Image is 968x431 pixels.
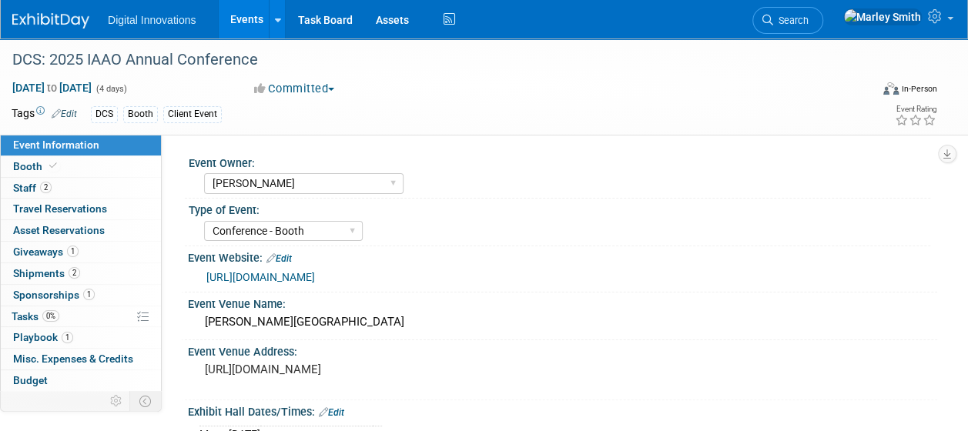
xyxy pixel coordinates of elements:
i: Booth reservation complete [49,162,57,170]
span: 0% [42,310,59,322]
div: Event Venue Name: [188,292,937,312]
span: 1 [83,289,95,300]
a: Search [752,7,823,34]
span: Sponsorships [13,289,95,301]
div: Event Rating [895,105,936,113]
div: DCS [91,106,118,122]
img: Format-Inperson.png [883,82,899,95]
a: Sponsorships1 [1,285,161,306]
img: Marley Smith [843,8,922,25]
span: 2 [69,267,80,279]
span: Event Information [13,139,99,151]
pre: [URL][DOMAIN_NAME] [205,363,483,376]
div: Type of Event: [189,199,930,218]
span: Digital Innovations [108,14,196,26]
a: Edit [52,109,77,119]
a: Asset Reservations [1,220,161,241]
span: 2 [40,182,52,193]
span: Staff [13,182,52,194]
td: Personalize Event Tab Strip [103,391,130,411]
a: Staff2 [1,178,161,199]
div: Booth [123,106,158,122]
span: 1 [62,332,73,343]
a: Edit [319,407,344,418]
span: [DATE] [DATE] [12,81,92,95]
span: Booth [13,160,60,172]
div: Event Owner: [189,152,930,171]
div: Event Venue Address: [188,340,937,359]
img: ExhibitDay [12,13,89,28]
span: (4 days) [95,84,127,94]
div: Event Website: [188,246,937,266]
td: Toggle Event Tabs [130,391,162,411]
span: to [45,82,59,94]
div: Event Format [802,80,937,103]
div: Exhibit Hall Dates/Times: [188,400,937,420]
span: Playbook [13,331,73,343]
span: Shipments [13,267,80,279]
span: 1 [67,246,79,257]
button: Committed [249,81,340,97]
td: Tags [12,105,77,123]
a: Travel Reservations [1,199,161,219]
div: [PERSON_NAME][GEOGRAPHIC_DATA] [199,310,926,334]
a: Misc. Expenses & Credits [1,349,161,369]
div: DCS: 2025 IAAO Annual Conference [7,46,858,74]
span: Travel Reservations [13,202,107,215]
a: Budget [1,370,161,391]
span: Giveaways [13,246,79,258]
span: Tasks [12,310,59,322]
a: Edit [266,253,292,264]
a: Booth [1,156,161,177]
a: Playbook1 [1,327,161,348]
span: Misc. Expenses & Credits [13,352,133,365]
span: Search [773,15,809,26]
span: Asset Reservations [13,224,105,236]
div: In-Person [901,83,937,95]
span: Budget [13,374,48,386]
a: Event Information [1,135,161,155]
a: Shipments2 [1,263,161,284]
div: Client Event [163,106,222,122]
a: [URL][DOMAIN_NAME] [206,271,315,283]
a: Tasks0% [1,306,161,327]
a: Giveaways1 [1,242,161,262]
